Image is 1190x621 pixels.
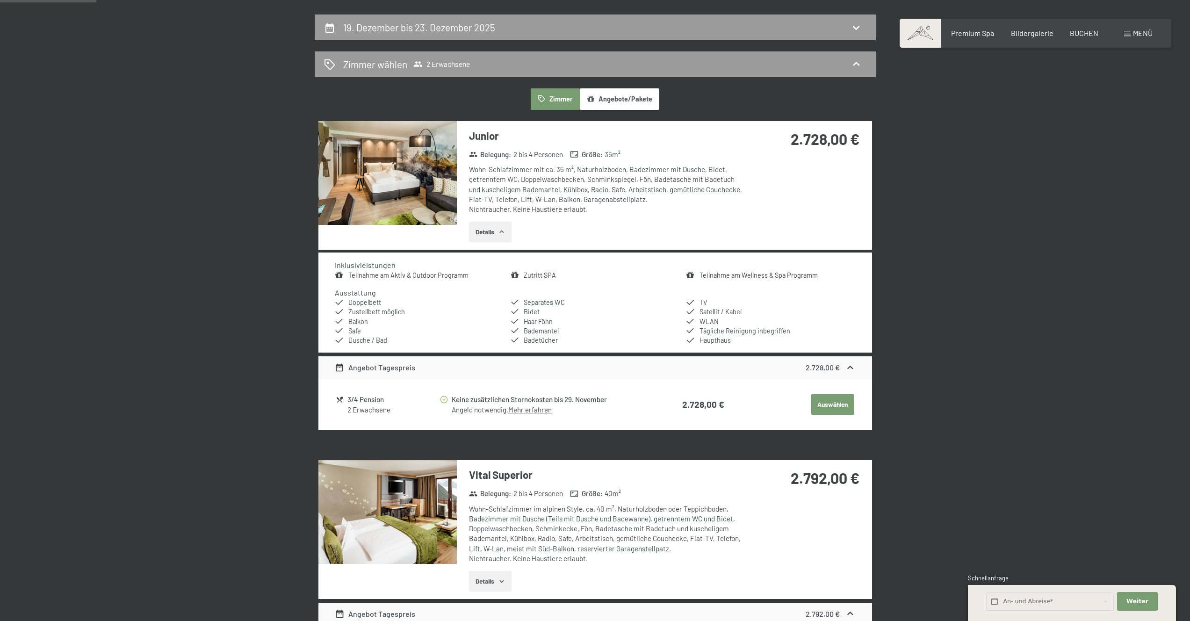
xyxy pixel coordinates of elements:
strong: 2.792,00 € [791,469,859,487]
strong: Größe : [570,489,603,498]
button: Angebote/Pakete [580,88,659,110]
div: 2 Erwachsene [347,405,439,415]
a: Bildergalerie [1011,29,1053,37]
span: Haupthaus [700,336,731,344]
button: Details [469,222,512,242]
span: Tägliche Reinigung inbegriffen [700,327,790,335]
h3: Junior [469,129,747,143]
a: BUCHEN [1070,29,1098,37]
strong: Belegung : [469,150,512,159]
div: Keine zusätzlichen Stornokosten bis 29. November [452,394,646,405]
span: Separates WC [524,298,565,306]
span: Haar Föhn [524,318,553,325]
span: Safe [348,327,361,335]
div: Angeld notwendig. [452,405,646,415]
span: Zustellbett möglich [348,308,405,316]
div: 3/4 Pension [347,394,439,405]
span: 35 m² [605,150,620,159]
span: Badetücher [524,336,558,344]
div: Angebot Tagespreis [335,608,415,620]
span: Menü [1133,29,1153,37]
div: Angebot Tagespreis [335,362,415,373]
a: Teilnahme am Aktiv & Outdoor Programm [348,271,469,279]
span: WLAN [700,318,719,325]
strong: 2.728,00 € [791,130,859,148]
strong: 2.792,00 € [806,609,840,618]
a: Zutritt SPA [524,271,556,279]
span: Schnellanfrage [968,574,1009,582]
span: Bidet [524,308,540,316]
div: Wohn-Schlafzimmer im alpinen Style, ca. 40 m², Naturholzboden oder Teppichboden, Badezimmer mit D... [469,504,747,564]
span: Dusche / Bad [348,336,387,344]
span: Bademantel [524,327,559,335]
button: Details [469,571,512,592]
strong: Belegung : [469,489,512,498]
span: Doppelbett [348,298,381,306]
div: Wohn-Schlafzimmer mit ca. 35 m², Naturholzboden, Badezimmer mit Dusche, Bidet, getrenntem WC, Dop... [469,165,747,214]
h3: Vital Superior [469,468,747,482]
h2: Zimmer wählen [343,58,407,71]
span: Weiter [1126,597,1148,606]
span: TV [700,298,707,306]
img: mss_renderimg.php [318,121,457,225]
span: 2 Erwachsene [413,59,470,69]
h4: Ausstattung [335,288,376,297]
strong: 2.728,00 € [682,399,724,410]
a: Mehr erfahren [508,405,552,414]
h2: 19. Dezember bis 23. Dezember 2025 [343,22,495,33]
img: mss_renderimg.php [318,460,457,564]
span: 40 m² [605,489,621,498]
a: Premium Spa [951,29,994,37]
strong: Größe : [570,150,603,159]
span: Balkon [348,318,368,325]
button: Zimmer [531,88,579,110]
button: Auswählen [811,394,854,415]
a: Teilnahme am Wellness & Spa Programm [700,271,818,279]
button: Weiter [1117,592,1157,611]
span: 2 bis 4 Personen [513,150,563,159]
div: Angebot Tagespreis2.728,00 € [318,356,872,379]
span: Satellit / Kabel [700,308,742,316]
h4: Inklusivleistungen [335,260,396,269]
span: 2 bis 4 Personen [513,489,563,498]
strong: 2.728,00 € [806,363,840,372]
